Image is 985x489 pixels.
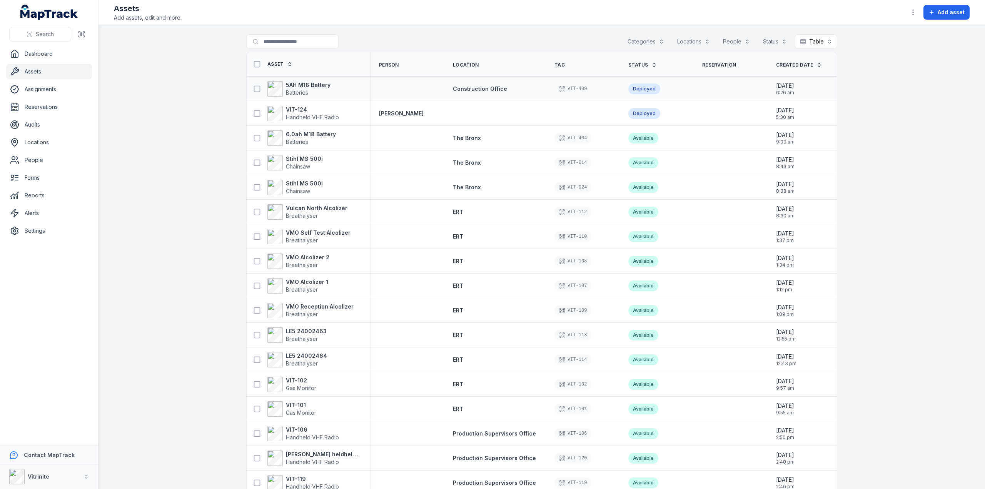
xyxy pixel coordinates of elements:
span: 1:37 pm [776,237,794,244]
span: 8:43 am [776,164,795,170]
strong: LE5 24002464 [286,352,327,360]
strong: VMO Alcolizer 2 [286,254,329,261]
time: 07/08/2025, 9:57:08 am [776,377,794,391]
span: The Bronx [453,159,481,166]
a: Reports [6,188,92,203]
span: 8:30 am [776,213,795,219]
span: Production Supervisors Office [453,455,536,461]
span: [DATE] [776,402,794,410]
a: MapTrack [20,5,78,20]
span: [DATE] [776,476,795,484]
span: Created Date [776,62,813,68]
span: [DATE] [776,353,796,360]
button: People [718,34,755,49]
strong: VIT-101 [286,401,316,409]
a: VMO Reception AlcolizerBreathalyser [267,303,354,318]
strong: Contact MapTrack [24,452,75,458]
span: Batteries [286,89,308,96]
span: ERT [453,258,463,264]
a: Assets [6,64,92,79]
span: ERT [453,233,463,240]
span: 1:09 pm [776,311,794,317]
a: The Bronx [453,159,481,167]
button: Table [795,34,837,49]
a: 5AH M18 BatteryBatteries [267,81,331,97]
div: VIT-102 [554,379,591,390]
span: Gas Monitor [286,409,316,416]
a: LE5 24002464Breathalyser [267,352,327,367]
strong: VMO Alcolizer 1 [286,278,328,286]
div: Deployed [628,83,660,94]
span: [DATE] [776,377,794,385]
span: 9:57 am [776,385,794,391]
span: 12:55 pm [776,336,796,342]
strong: LE5 24002463 [286,327,327,335]
span: Handheld VHF Radio [286,459,339,465]
span: The Bronx [453,184,481,190]
a: Construction Office [453,85,507,93]
div: VIT-024 [554,182,591,193]
div: VIT-114 [554,354,591,365]
span: [DATE] [776,205,795,213]
div: VIT-107 [554,280,591,291]
strong: Stihl MS 500i [286,155,323,163]
span: [DATE] [776,304,794,311]
a: The Bronx [453,184,481,191]
a: VIT-101Gas Monitor [267,401,316,417]
a: Vulcan North AlcolizerBreathalyser [267,204,347,220]
a: Reservations [6,99,92,115]
span: Gas Monitor [286,385,316,391]
span: Breathalyser [286,311,318,317]
a: Dashboard [6,46,92,62]
time: 10/08/2025, 8:30:02 am [776,205,795,219]
strong: 6.0ah M18 Battery [286,130,336,138]
span: ERT [453,332,463,338]
strong: Vitrinite [28,473,49,480]
strong: [PERSON_NAME] [379,110,424,117]
span: 9:55 am [776,410,794,416]
div: VIT-120 [554,453,591,464]
div: Available [628,133,658,144]
strong: VMO Self Test Alcolizer [286,229,351,237]
a: Asset [267,61,292,67]
span: Chainsaw [286,163,310,170]
a: LE5 24002463Breathalyser [267,327,327,343]
div: VIT-101 [554,404,591,414]
a: Assignments [6,82,92,97]
a: Production Supervisors Office [453,454,536,462]
span: Breathalyser [286,262,318,268]
div: Available [628,305,658,316]
span: [DATE] [776,427,794,434]
time: 08/08/2025, 1:37:23 pm [776,230,794,244]
button: Locations [672,34,715,49]
time: 04/09/2025, 6:26:44 am [776,82,794,96]
a: Audits [6,117,92,132]
time: 29/08/2025, 8:38:45 am [776,180,795,194]
a: VIT-124Handheld VHF Radio [267,106,339,121]
a: ERT [453,381,463,388]
div: VIT-106 [554,428,591,439]
a: ERT [453,257,463,265]
a: Production Supervisors Office [453,479,536,487]
span: 5:30 am [776,114,794,120]
div: VIT-409 [554,83,591,94]
span: [DATE] [776,451,795,459]
span: Batteries [286,139,308,145]
time: 29/07/2025, 2:48:32 pm [776,451,795,465]
span: ERT [453,381,463,387]
a: ERT [453,208,463,216]
div: Available [628,207,658,217]
a: VMO Alcolizer 2Breathalyser [267,254,329,269]
a: Locations [6,135,92,150]
strong: VIT-102 [286,377,316,384]
button: Categories [623,34,669,49]
time: 08/08/2025, 1:34:41 pm [776,254,794,268]
span: [DATE] [776,328,796,336]
a: Status [628,62,657,68]
a: Forms [6,170,92,185]
span: Location [453,62,479,68]
time: 29/08/2025, 9:09:51 am [776,131,795,145]
a: ERT [453,356,463,364]
a: Production Supervisors Office [453,430,536,437]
